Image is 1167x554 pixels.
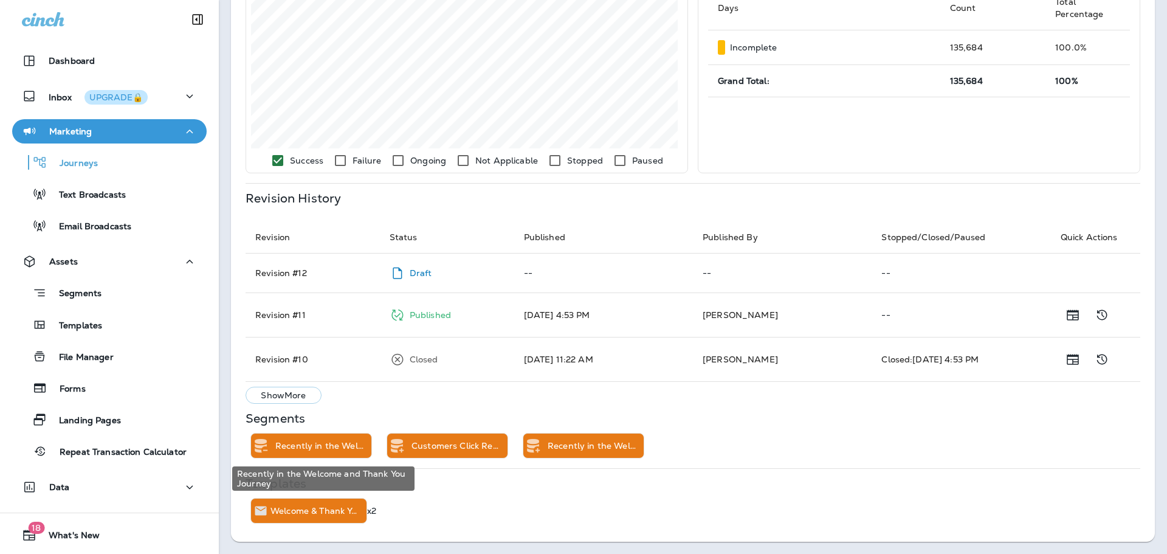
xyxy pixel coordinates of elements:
[47,320,102,332] p: Templates
[524,268,683,278] p: --
[47,190,126,201] p: Text Broadcasts
[275,441,367,451] p: Recently in the Welcome and Thank You Journey
[12,280,207,306] button: Segments
[49,126,92,136] p: Marketing
[47,447,187,459] p: Repeat Transaction Calculator
[410,310,451,320] p: Published
[47,158,98,170] p: Journeys
[12,119,207,144] button: Marketing
[246,293,380,338] td: Revision # 11
[881,268,1041,278] p: --
[49,90,148,103] p: Inbox
[950,75,983,86] span: 135,684
[12,475,207,499] button: Data
[410,355,438,364] p: Closed
[548,441,639,451] p: Recently in the Welcome and Thank You Journey
[387,434,407,458] div: Add to Static Segment
[1045,30,1130,65] td: 100.0 %
[12,150,207,175] button: Journeys
[47,352,114,364] p: File Manager
[246,193,341,203] p: Revision History
[872,338,1050,382] td: Closed: [DATE] 4:53 PM
[872,221,1050,254] th: Stopped/Closed/Paused
[514,221,693,254] th: Published
[567,156,603,165] p: Stopped
[47,384,86,395] p: Forms
[270,499,367,523] div: Welcome & Thank You Copy
[47,415,121,427] p: Landing Pages
[410,268,432,278] p: Draft
[12,84,207,108] button: InboxUPGRADE🔒
[548,434,644,458] div: Recently in the Welcome and Thank You Journey
[514,338,693,382] td: [DATE] 11:22 AM
[246,254,380,293] td: Revision # 12
[1061,303,1085,327] button: Show Release Notes
[881,310,1041,320] p: --
[12,312,207,338] button: Templates
[12,49,207,73] button: Dashboard
[246,221,380,254] th: Revision
[718,75,769,86] span: Grand Total:
[270,506,362,516] p: Welcome & Thank You Copy
[1090,303,1114,327] button: Show Change Log
[28,522,44,534] span: 18
[367,506,376,516] p: x2
[246,387,322,404] button: ShowMore
[693,221,872,254] th: Published By
[275,434,371,458] div: Recently in the Welcome and Thank You Journey
[12,375,207,401] button: Forms
[47,288,102,300] p: Segments
[703,268,862,278] p: --
[1055,75,1078,86] span: 100%
[353,156,381,165] p: Failure
[36,530,100,545] span: What's New
[12,344,207,369] button: File Manager
[693,338,872,382] td: [PERSON_NAME]
[12,249,207,274] button: Assets
[290,156,323,165] p: Success
[523,434,543,458] div: Add to Static Segment
[380,221,514,254] th: Status
[1061,347,1085,372] button: Show Release Notes
[410,156,446,165] p: Ongoing
[12,181,207,207] button: Text Broadcasts
[49,257,78,266] p: Assets
[475,156,538,165] p: Not Applicable
[1051,221,1140,254] th: Quick Actions
[12,213,207,238] button: Email Broadcasts
[232,466,415,491] div: Recently in the Welcome and Thank You Journey
[411,441,503,451] p: Customers Click Review URL
[261,390,306,400] p: Show More
[49,56,95,66] p: Dashboard
[251,499,270,523] div: Send Email
[693,293,872,338] td: [PERSON_NAME]
[940,30,1046,65] td: 135,684
[84,90,148,105] button: UPGRADE🔒
[246,338,380,382] td: Revision # 10
[47,221,131,233] p: Email Broadcasts
[49,482,70,492] p: Data
[730,43,777,52] p: Incomplete
[12,523,207,547] button: 18What's New
[1090,347,1114,372] button: Show Change Log
[632,156,663,165] p: Paused
[12,407,207,432] button: Landing Pages
[411,434,508,458] div: Customers Click Review URL
[246,414,305,423] p: Segments
[89,93,143,102] div: UPGRADE🔒
[181,7,215,32] button: Collapse Sidebar
[251,434,270,458] div: Remove from Static Segment
[514,293,693,338] td: [DATE] 4:53 PM
[12,438,207,464] button: Repeat Transaction Calculator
